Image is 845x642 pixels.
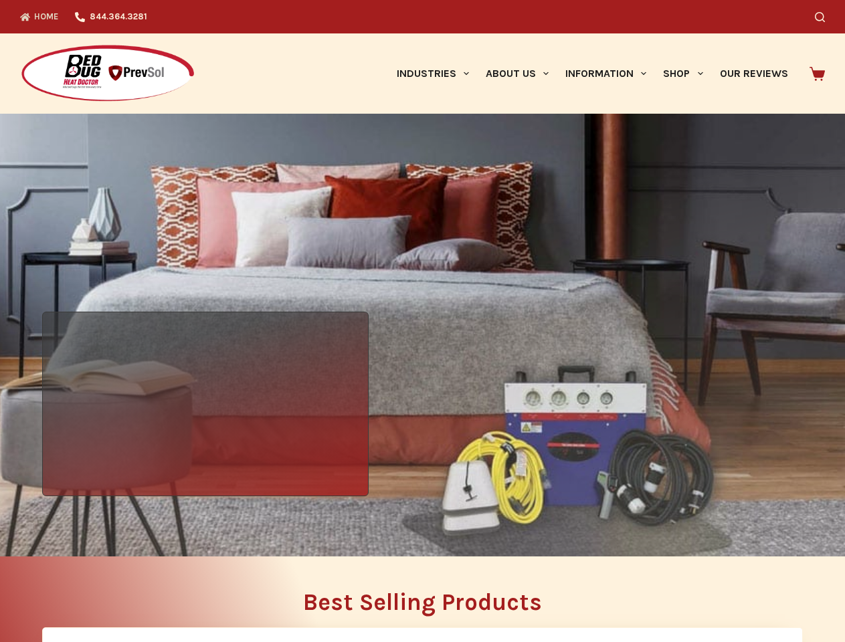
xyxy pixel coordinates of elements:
[815,12,825,22] button: Search
[711,33,796,114] a: Our Reviews
[42,591,803,614] h2: Best Selling Products
[388,33,477,114] a: Industries
[557,33,655,114] a: Information
[477,33,557,114] a: About Us
[388,33,796,114] nav: Primary
[20,44,195,104] img: Prevsol/Bed Bug Heat Doctor
[655,33,711,114] a: Shop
